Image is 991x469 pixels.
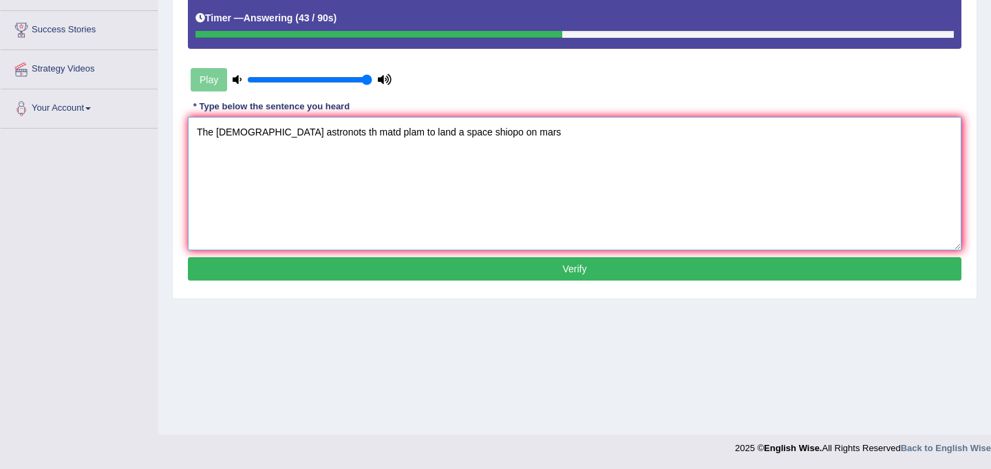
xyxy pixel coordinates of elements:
[735,435,991,455] div: 2025 © All Rights Reserved
[1,89,158,124] a: Your Account
[334,12,337,23] b: )
[1,50,158,85] a: Strategy Videos
[299,12,334,23] b: 43 / 90s
[244,12,293,23] b: Answering
[764,443,822,453] strong: English Wise.
[188,257,961,281] button: Verify
[1,11,158,45] a: Success Stories
[901,443,991,453] a: Back to English Wise
[295,12,299,23] b: (
[188,100,355,113] div: * Type below the sentence you heard
[195,13,337,23] h5: Timer —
